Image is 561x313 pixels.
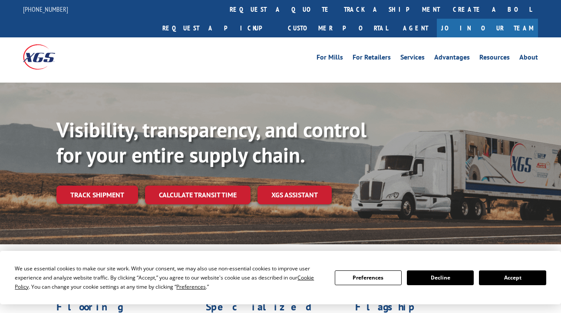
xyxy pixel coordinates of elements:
[176,283,206,290] span: Preferences
[407,270,474,285] button: Decline
[519,54,538,63] a: About
[437,19,538,37] a: Join Our Team
[335,270,402,285] button: Preferences
[56,116,366,168] b: Visibility, transparency, and control for your entire supply chain.
[145,186,251,204] a: Calculate transit time
[257,186,332,204] a: XGS ASSISTANT
[479,54,510,63] a: Resources
[23,5,68,13] a: [PHONE_NUMBER]
[394,19,437,37] a: Agent
[56,186,138,204] a: Track shipment
[479,270,546,285] button: Accept
[400,54,425,63] a: Services
[434,54,470,63] a: Advantages
[353,54,391,63] a: For Retailers
[15,264,324,291] div: We use essential cookies to make our site work. With your consent, we may also use non-essential ...
[281,19,394,37] a: Customer Portal
[156,19,281,37] a: Request a pickup
[317,54,343,63] a: For Mills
